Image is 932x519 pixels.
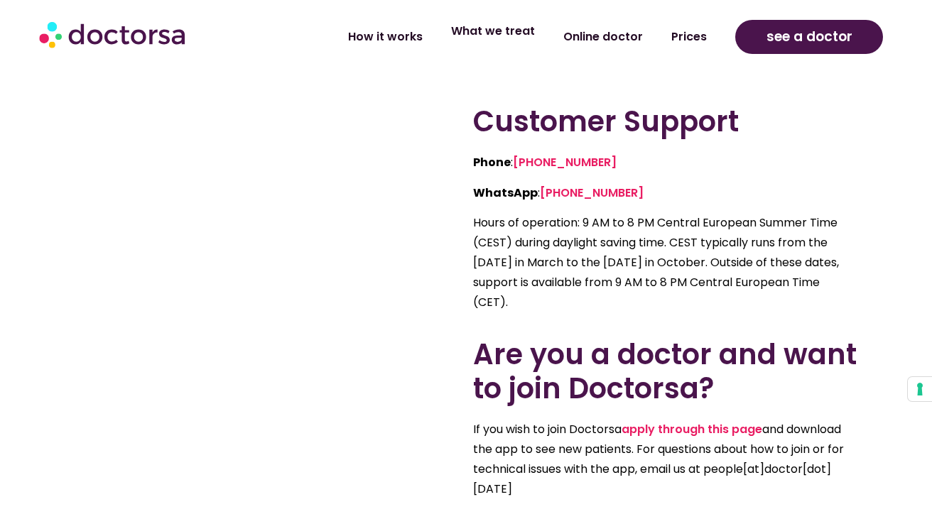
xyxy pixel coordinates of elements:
a: see a doctor [735,20,883,54]
strong: Phone [473,154,511,170]
a: Prices [657,21,721,53]
a: Online doctor [549,21,657,53]
span: see a doctor [766,26,852,48]
strong: WhatsApp [473,185,538,201]
button: Your consent preferences for tracking technologies [908,377,932,401]
h2: Are you a doctor and want to join Doctorsa? [473,337,857,405]
a: [PHONE_NUMBER] [540,185,644,201]
nav: Menu [249,21,721,53]
p: : [473,183,857,203]
p: Hours of operation: 9 AM to 8 PM Central European Summer Time (CEST) during daylight saving time.... [473,213,857,312]
p: : [473,153,857,173]
a: What we treat [437,15,549,48]
a: [PHONE_NUMBER] [513,154,617,170]
a: How it works [334,21,437,53]
h2: Customer Support [473,104,857,138]
a: apply through this page [622,421,762,437]
p: If you wish to join Doctorsa and download the app to see new patients. For questions about how to... [473,420,857,499]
